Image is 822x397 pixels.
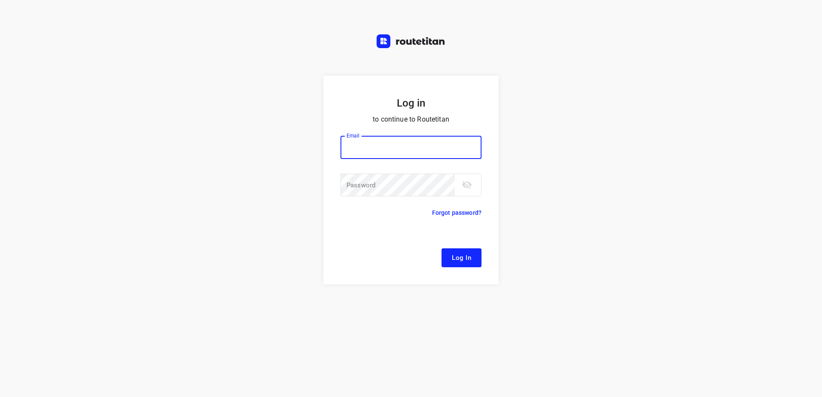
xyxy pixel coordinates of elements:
[452,252,471,263] span: Log In
[432,208,482,218] p: Forgot password?
[340,113,482,125] p: to continue to Routetitan
[377,34,445,48] img: Routetitan
[458,176,475,193] button: toggle password visibility
[340,96,482,110] h5: Log in
[442,248,482,267] button: Log In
